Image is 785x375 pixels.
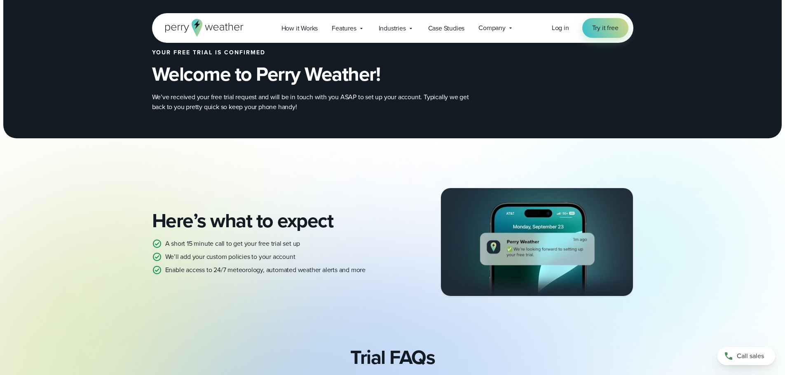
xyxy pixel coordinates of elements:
a: Log in [552,23,569,33]
a: Try it free [582,18,628,38]
p: Enable access to 24/7 meteorology, automated weather alerts and more [165,265,366,275]
span: Call sales [737,351,764,361]
span: How it Works [281,23,318,33]
p: We’ll add your custom policies to your account [165,252,295,262]
span: Case Studies [428,23,465,33]
h2: Your free trial is confirmed [152,49,510,56]
span: Company [478,23,506,33]
p: We’ve received your free trial request and will be in touch with you ASAP to set up your account.... [152,92,482,112]
a: Call sales [717,347,775,365]
h2: Trial FAQs [350,346,435,369]
a: Case Studies [421,20,472,37]
p: A short 15 minute call to get your free trial set up [165,239,300,249]
span: Industries [379,23,406,33]
h2: Here’s what to expect [152,209,386,232]
span: Features [332,23,356,33]
h2: Welcome to Perry Weather! [152,63,510,86]
span: Try it free [592,23,619,33]
a: How it Works [274,20,325,37]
